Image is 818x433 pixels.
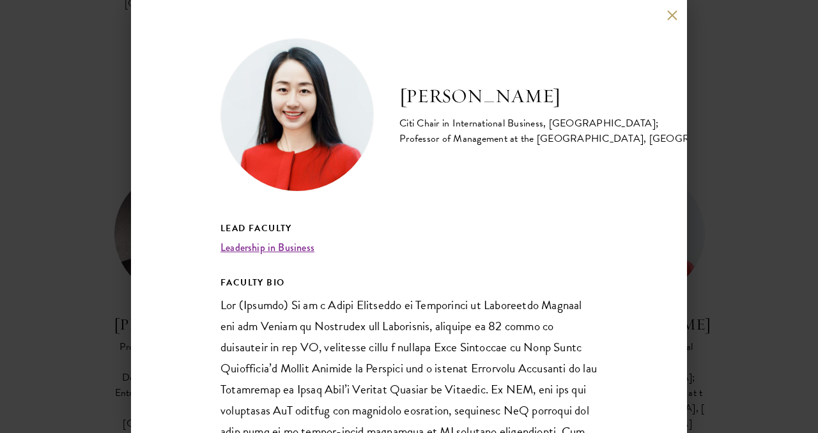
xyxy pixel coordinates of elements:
h2: [PERSON_NAME] [399,84,756,109]
h5: Lead Faculty [220,220,598,236]
img: Jasmine Hu [220,38,374,192]
h5: FACULTY BIO [220,275,598,291]
div: Citi Chair in International Business, [GEOGRAPHIC_DATA]; Professor of Management at the [GEOGRAPH... [399,116,756,146]
a: Leadership in Business [220,240,314,255]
